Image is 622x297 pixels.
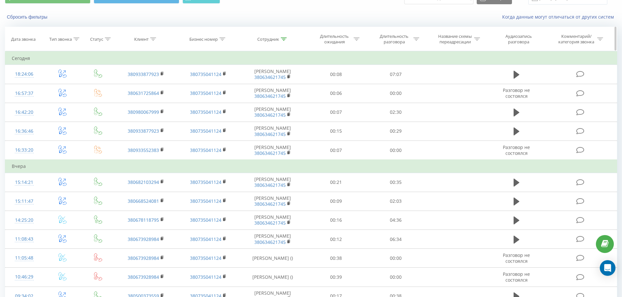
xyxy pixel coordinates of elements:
[503,87,530,99] span: Разговор не состоялся
[254,150,286,156] a: 380634621745
[190,90,221,96] a: 380735041124
[306,103,366,122] td: 00:07
[239,249,306,268] td: [PERSON_NAME] ()
[239,268,306,287] td: [PERSON_NAME] ()
[366,122,426,141] td: 00:29
[366,141,426,160] td: 00:00
[190,255,221,261] a: 380735041124
[502,14,617,20] a: Когда данные могут отличаться от других систем
[503,271,530,283] span: Разговор не состоялся
[317,34,352,45] div: Длительность ожидания
[239,141,306,160] td: [PERSON_NAME]
[366,230,426,249] td: 06:34
[5,160,617,173] td: Вчера
[190,179,221,185] a: 380735041124
[239,230,306,249] td: [PERSON_NAME]
[306,65,366,84] td: 00:08
[239,211,306,230] td: [PERSON_NAME]
[366,173,426,192] td: 00:35
[239,84,306,103] td: [PERSON_NAME]
[49,37,72,42] div: Тип звонка
[128,236,159,242] a: 380673928984
[5,14,51,20] button: Сбросить фильтры
[12,214,37,227] div: 14:25:20
[306,268,366,287] td: 00:39
[12,176,37,189] div: 15:14:21
[11,37,36,42] div: Дата звонка
[12,271,37,283] div: 10:46:29
[128,274,159,280] a: 380673928984
[189,37,218,42] div: Бизнес номер
[12,106,37,119] div: 16:42:20
[254,131,286,137] a: 380634621745
[190,109,221,115] a: 380735041124
[306,173,366,192] td: 00:21
[12,233,37,245] div: 11:08:43
[12,195,37,208] div: 15:11:47
[128,71,159,77] a: 380933877923
[190,71,221,77] a: 380735041124
[12,144,37,156] div: 16:33:20
[377,34,412,45] div: Длительность разговора
[239,173,306,192] td: [PERSON_NAME]
[90,37,103,42] div: Статус
[557,34,596,45] div: Комментарий/категория звонка
[128,147,159,153] a: 380933552383
[600,260,615,276] div: Open Intercom Messenger
[254,182,286,188] a: 380634621745
[128,128,159,134] a: 380933877923
[239,192,306,211] td: [PERSON_NAME]
[306,122,366,141] td: 00:15
[497,34,540,45] div: Аудиозапись разговора
[257,37,279,42] div: Сотрудник
[239,103,306,122] td: [PERSON_NAME]
[366,249,426,268] td: 00:00
[306,192,366,211] td: 00:09
[12,125,37,138] div: 16:36:46
[12,87,37,100] div: 16:57:37
[254,239,286,245] a: 380634621745
[306,141,366,160] td: 00:07
[239,122,306,141] td: [PERSON_NAME]
[128,179,159,185] a: 380682103294
[190,198,221,204] a: 380735041124
[306,211,366,230] td: 00:16
[366,84,426,103] td: 00:00
[128,90,159,96] a: 380631725864
[128,255,159,261] a: 380673928984
[128,109,159,115] a: 380980067999
[254,93,286,99] a: 380634621745
[254,201,286,207] a: 380634621745
[128,217,159,223] a: 380678118795
[12,252,37,264] div: 11:05:48
[190,236,221,242] a: 380735041124
[366,65,426,84] td: 07:07
[366,211,426,230] td: 04:36
[366,268,426,287] td: 00:00
[503,252,530,264] span: Разговор не состоялся
[190,217,221,223] a: 380735041124
[190,274,221,280] a: 380735041124
[5,52,617,65] td: Сегодня
[254,112,286,118] a: 380634621745
[128,198,159,204] a: 380668524081
[366,103,426,122] td: 02:30
[134,37,149,42] div: Клиент
[306,230,366,249] td: 00:12
[254,74,286,80] a: 380634621745
[190,128,221,134] a: 380735041124
[190,147,221,153] a: 380735041124
[438,34,472,45] div: Название схемы переадресации
[239,65,306,84] td: [PERSON_NAME]
[306,249,366,268] td: 00:38
[306,84,366,103] td: 00:06
[503,144,530,156] span: Разговор не состоялся
[366,192,426,211] td: 02:03
[254,220,286,226] a: 380634621745
[12,68,37,81] div: 18:24:06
